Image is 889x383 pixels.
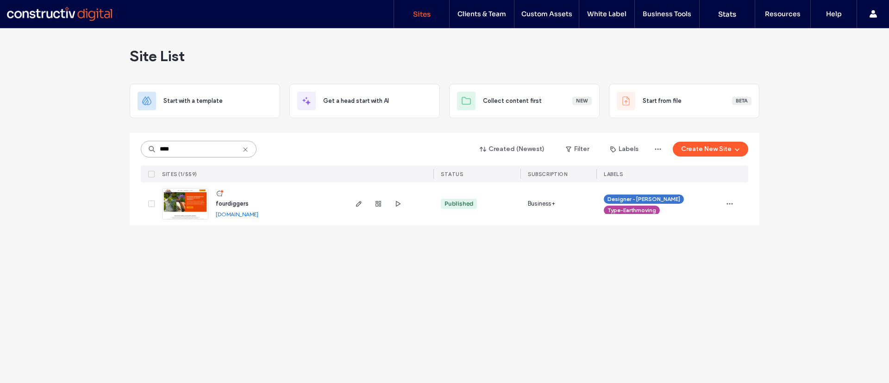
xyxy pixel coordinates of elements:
[216,200,249,207] a: fourdiggers
[718,10,736,19] label: Stats
[162,171,197,177] span: SITES (1/559)
[163,96,223,106] span: Start with a template
[289,84,440,118] div: Get a head start with AI
[441,171,463,177] span: STATUS
[557,142,598,157] button: Filter
[130,47,185,65] span: Site List
[673,142,748,157] button: Create New Site
[21,6,40,15] span: Help
[130,84,280,118] div: Start with a template
[449,84,600,118] div: Collect content firstNew
[323,96,389,106] span: Get a head start with AI
[216,211,258,218] a: [DOMAIN_NAME]
[765,10,801,18] label: Resources
[604,171,623,177] span: LABELS
[587,10,626,18] label: White Label
[602,142,647,157] button: Labels
[572,97,592,105] div: New
[528,171,567,177] span: SUBSCRIPTION
[528,199,555,208] span: Business+
[732,97,751,105] div: Beta
[643,10,691,18] label: Business Tools
[457,10,506,18] label: Clients & Team
[607,195,680,203] span: Designer - [PERSON_NAME]
[826,10,842,18] label: Help
[609,84,759,118] div: Start from fileBeta
[413,10,431,19] label: Sites
[643,96,682,106] span: Start from file
[472,142,553,157] button: Created (Newest)
[444,200,473,208] div: Published
[521,10,572,18] label: Custom Assets
[483,96,542,106] span: Collect content first
[607,206,656,214] span: Type-Earthmoving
